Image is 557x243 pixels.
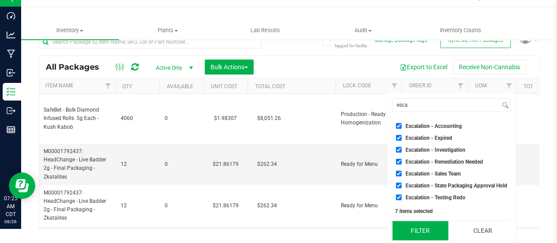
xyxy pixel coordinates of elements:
span: $8,051.26 [253,112,285,125]
span: Escalation - Accounting [406,123,462,129]
span: 12 [121,202,154,210]
td: $21.86179 [203,185,247,227]
a: Filter [387,79,402,93]
span: Escalation - Testing Redo [406,195,465,200]
input: Search [393,99,500,112]
p: 08/26 [4,218,17,225]
span: 0 [165,202,198,210]
a: Item Name [45,82,74,89]
input: Escalation - Testing Redo [396,194,402,200]
button: Filter [392,221,448,240]
span: Production - Ready For Homogenization [341,110,396,127]
td: $1.98307 [203,94,247,144]
span: Ready for Menu [341,160,396,168]
inline-svg: Analytics [7,30,15,39]
a: Inventory Counts [412,21,509,40]
span: Escalation - State Packaging Approval Hold [406,183,507,188]
p: 07:25 AM CDT [4,194,17,218]
span: $262.34 [253,199,281,212]
a: Total Cost [255,83,285,90]
span: 0 [165,114,198,123]
a: Filter [502,79,516,93]
span: Include items not tagged for facility [334,36,378,49]
span: M00001792437: HeadChange - Live Badder 2g - Final Packaging - Zkatalites [44,189,110,223]
a: UOM [475,82,486,89]
inline-svg: Manufacturing [7,49,15,58]
iframe: Resource center [9,172,35,199]
span: Escalation - Remediation Needed [406,159,483,164]
a: Filter [453,79,468,93]
input: Escalation - Sales Team [396,171,402,176]
a: Total THC% [523,83,555,90]
a: Order Id [409,82,431,89]
inline-svg: Inbound [7,68,15,77]
input: Escalation - Investigation [396,147,402,153]
span: Lab Results [239,26,292,34]
a: Qty [122,83,132,90]
inline-svg: Outbound [7,106,15,115]
span: Bulk Actions [210,64,248,71]
input: Escalation - Remediation Needed [396,159,402,164]
span: Escalation - Sales Team [406,171,461,176]
span: Inventory [21,26,119,34]
div: 7 items selected [395,208,508,214]
span: Ready for Menu [341,202,396,210]
span: SafeBet - Bulk Diamond Infused Rolls .5g Each - Kush Kabob [44,106,110,131]
input: Escalation - State Packaging Approval Hold [396,183,402,188]
a: Audit [314,21,412,40]
span: All Packages [46,62,108,72]
span: Escalation - Investigation [406,147,465,153]
a: Lock Code [343,82,371,89]
span: Sync METRC Packages [448,37,503,43]
span: 4060 [121,114,154,123]
input: Escalation - Accounting [396,123,402,129]
button: Export to Excel [394,60,453,75]
a: Plants [119,21,217,40]
a: Available [166,83,193,90]
button: Manage package tags [374,37,427,44]
span: Plants [119,26,216,34]
span: 0 [165,160,198,168]
span: $262.34 [253,158,281,171]
td: $21.86179 [203,144,247,185]
input: Search Package ID, Item Name, SKU, Lot or Part Number... [39,35,262,49]
button: Clear [454,221,511,240]
a: Unit Cost [210,83,237,90]
span: Inventory Counts [428,26,493,34]
a: Filter [101,79,115,93]
button: Bulk Actions [205,60,254,75]
inline-svg: Inventory [7,87,15,96]
span: Escalation - Expired [406,135,452,141]
a: Inventory [21,21,119,40]
span: 12 [121,160,154,168]
input: Escalation - Expired [396,135,402,141]
a: Lab Results [217,21,314,40]
inline-svg: Reports [7,125,15,134]
span: Audit [314,26,411,34]
button: Receive Non-Cannabis [453,60,526,75]
button: Sync METRC Packages [440,32,511,48]
inline-svg: Dashboard [7,11,15,20]
span: M00001792437: HeadChange - Live Badder 2g - Final Packaging - Zkatalites [44,147,110,181]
